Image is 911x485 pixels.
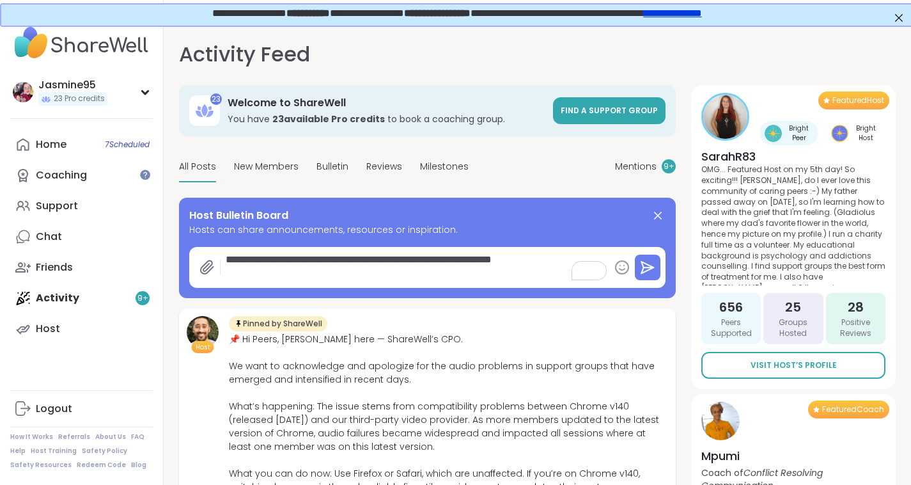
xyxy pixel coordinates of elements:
[10,191,153,221] a: Support
[221,247,609,288] textarea: To enrich screen reader interactions, please activate Accessibility in Grammarly extension settings
[751,360,837,371] span: Visit Host’s Profile
[701,448,885,464] h4: Mpumi
[77,461,126,470] a: Redeem Code
[10,160,153,191] a: Coaching
[36,260,73,274] div: Friends
[38,78,107,92] div: Jasmine95
[131,461,146,470] a: Blog
[229,316,327,331] div: Pinned by ShareWell
[179,39,310,70] h1: Activity Feed
[701,402,740,440] img: Mpumi
[785,298,801,316] span: 25
[10,129,153,160] a: Home7Scheduled
[765,125,782,142] img: Bright Peer
[831,317,880,339] span: Positive Reviews
[58,433,90,441] a: Referrals
[615,160,657,173] span: Mentions
[832,95,884,106] span: Featured Host
[95,433,126,441] a: About Us
[82,447,127,456] a: Safety Policy
[831,125,848,142] img: Bright Host
[561,105,658,116] span: Find a support group
[768,317,818,339] span: Groups Hosted
[189,208,288,223] span: Host Bulletin Board
[719,298,743,316] span: 656
[36,138,66,152] div: Home
[10,447,26,456] a: Help
[36,199,78,213] div: Support
[31,447,77,456] a: Host Training
[701,148,885,164] h4: SarahR83
[10,461,72,470] a: Safety Resources
[187,316,219,348] img: brett
[10,20,153,65] img: ShareWell Nav Logo
[131,433,144,441] a: FAQ
[664,161,674,172] span: 9 +
[189,223,666,237] span: Hosts can share announcements, resources or inspiration.
[366,160,402,173] span: Reviews
[10,433,53,441] a: How It Works
[316,160,348,173] span: Bulletin
[10,314,153,344] a: Host
[54,93,105,104] span: 23 Pro credits
[784,123,813,143] span: Bright Peer
[13,82,33,102] img: Jasmine95
[140,170,150,180] iframe: Spotlight
[234,160,299,173] span: New Members
[228,96,545,110] h3: Welcome to ShareWell
[36,402,72,416] div: Logout
[36,230,62,244] div: Chat
[706,317,756,339] span: Peers Supported
[701,164,885,285] p: OMG... Featured Host on my 5th day! So exciting!!! [PERSON_NAME], do I ever love this community o...
[851,123,880,143] span: Bright Host
[36,322,60,336] div: Host
[822,404,884,415] span: Featured Coach
[10,252,153,283] a: Friends
[553,97,666,124] a: Find a support group
[272,113,385,125] b: 23 available Pro credit s
[848,298,864,316] span: 28
[196,342,210,352] span: Host
[10,394,153,424] a: Logout
[10,221,153,252] a: Chat
[703,95,747,139] img: SarahR83
[105,139,150,150] span: 7 Scheduled
[701,352,885,379] a: Visit Host’s Profile
[228,113,545,125] h3: You have to book a coaching group.
[36,168,87,182] div: Coaching
[210,93,222,105] div: 23
[420,160,469,173] span: Milestones
[179,160,216,173] span: All Posts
